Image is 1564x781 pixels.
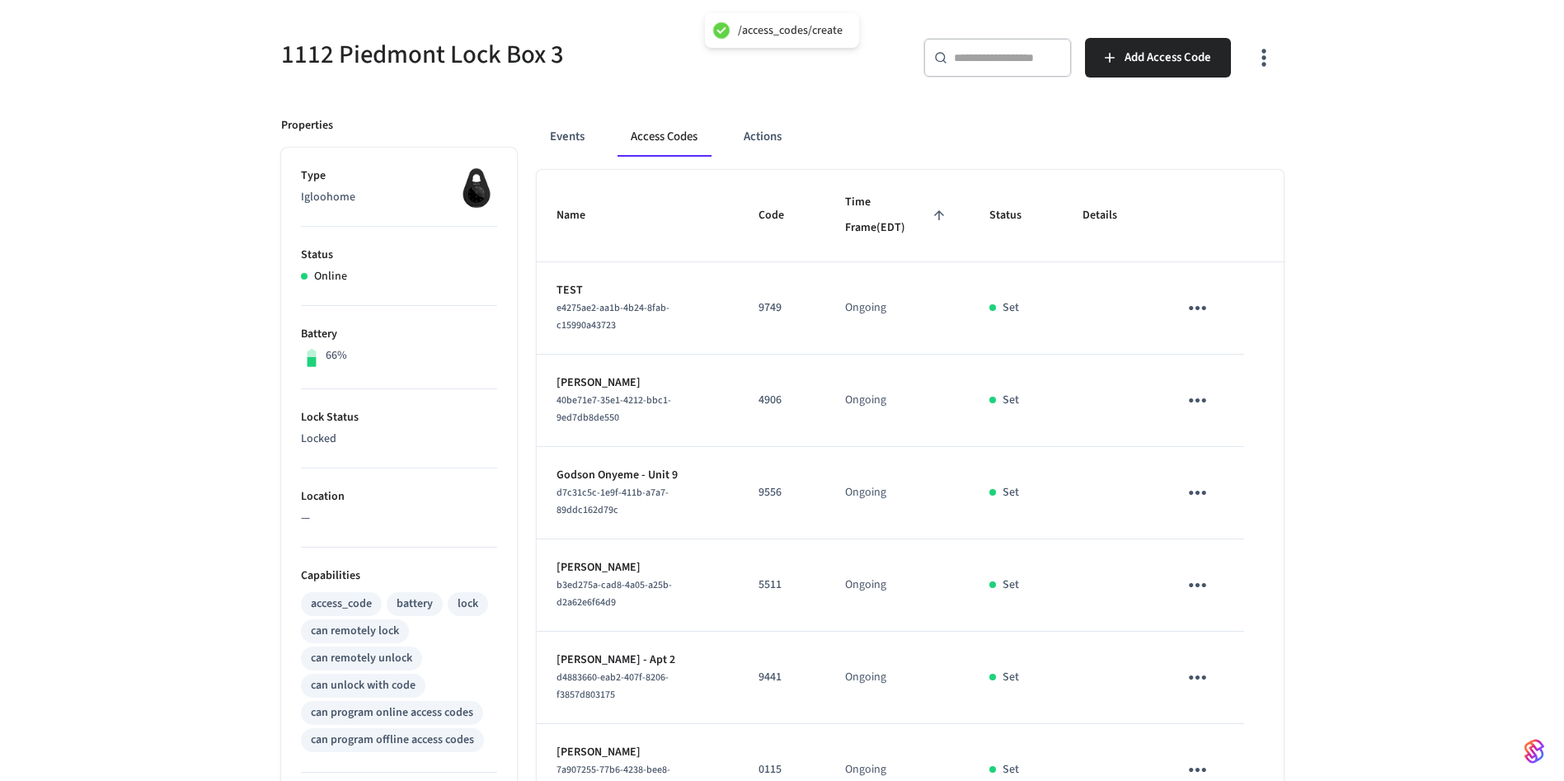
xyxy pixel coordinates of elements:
span: 40be71e7-35e1-4212-bbc1-9ed7db8de550 [557,393,671,425]
p: 4906 [759,392,805,409]
p: [PERSON_NAME] [557,559,719,576]
p: Status [301,247,497,264]
span: Name [557,203,607,228]
p: [PERSON_NAME] [557,374,719,392]
img: SeamLogoGradient.69752ec5.svg [1524,738,1544,765]
p: Properties [281,117,333,134]
p: 66% [326,347,347,365]
h5: 1112 Piedmont Lock Box 3 [281,38,773,72]
span: Details [1083,203,1139,228]
div: can remotely lock [311,623,399,640]
p: 9556 [759,484,805,501]
div: /access_codes/create [738,23,843,38]
p: Set [1003,761,1019,779]
td: Ongoing [825,262,970,355]
p: Set [1003,484,1019,501]
p: [PERSON_NAME] - Apt 2 [557,652,719,669]
img: igloohome_igke [456,167,497,209]
button: Actions [730,117,795,157]
button: Access Codes [618,117,711,157]
p: 9749 [759,299,805,317]
div: can program offline access codes [311,732,474,749]
p: Lock Status [301,409,497,426]
p: Location [301,488,497,506]
p: Type [301,167,497,185]
div: battery [397,595,433,613]
div: can remotely unlock [311,650,412,667]
div: access_code [311,595,372,613]
td: Ongoing [825,355,970,447]
p: Set [1003,392,1019,409]
div: ant example [537,117,1284,157]
span: e4275ae2-aa1b-4b24-8fab-c15990a43723 [557,301,669,332]
span: Add Access Code [1125,47,1211,68]
p: Set [1003,299,1019,317]
span: Time Frame(EDT) [845,190,951,242]
td: Ongoing [825,632,970,724]
td: Ongoing [825,539,970,632]
span: d4883660-eab2-407f-8206-f3857d803175 [557,670,669,702]
p: 5511 [759,576,805,594]
span: Status [989,203,1043,228]
p: 9441 [759,669,805,686]
p: — [301,510,497,527]
span: Code [759,203,805,228]
p: Battery [301,326,497,343]
td: Ongoing [825,447,970,539]
p: TEST [557,282,719,299]
p: Locked [301,430,497,448]
button: Events [537,117,598,157]
p: Set [1003,669,1019,686]
div: lock [458,595,478,613]
span: b3ed275a-cad8-4a05-a25b-d2a62e6f64d9 [557,578,672,609]
p: Godson Onyeme - Unit 9 [557,467,719,484]
div: can unlock with code [311,677,416,694]
p: [PERSON_NAME] [557,744,719,761]
button: Add Access Code [1085,38,1231,78]
p: Capabilities [301,567,497,585]
p: Igloohome [301,189,497,206]
span: d7c31c5c-1e9f-411b-a7a7-89ddc162d79c [557,486,669,517]
div: can program online access codes [311,704,473,722]
p: Set [1003,576,1019,594]
p: 0115 [759,761,805,779]
p: Online [314,268,347,285]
